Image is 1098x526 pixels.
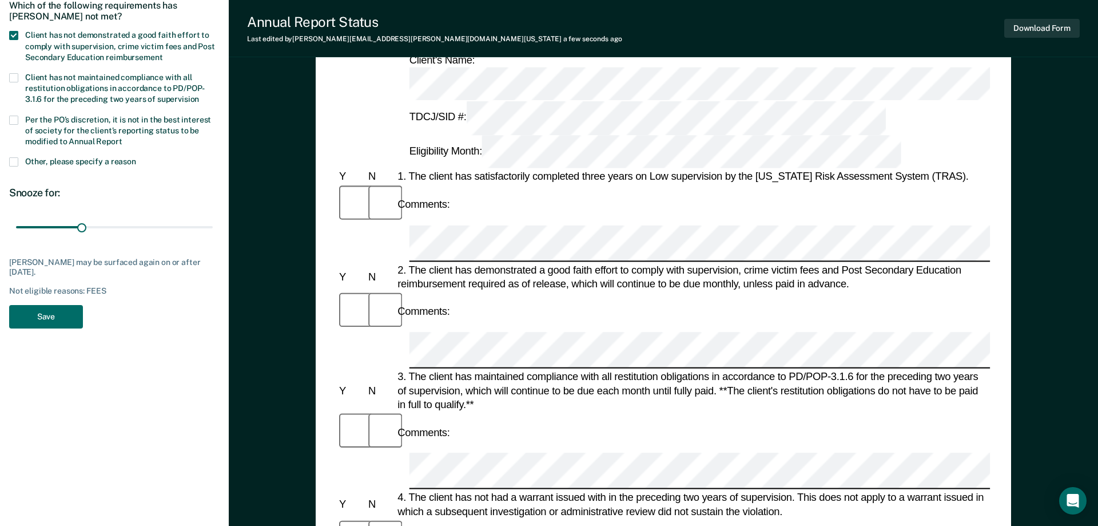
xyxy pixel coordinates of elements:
[25,30,215,61] span: Client has not demonstrated a good faith effort to comply with supervision, crime victim fees and...
[395,491,990,519] div: 4. The client has not had a warrant issued with in the preceding two years of supervision. This d...
[247,14,622,30] div: Annual Report Status
[337,169,366,184] div: Y
[25,115,211,146] span: Per the PO’s discretion, it is not in the best interest of society for the client’s reporting sta...
[366,270,395,284] div: N
[337,270,366,284] div: Y
[366,383,395,398] div: N
[366,497,395,512] div: N
[1059,487,1087,515] div: Open Intercom Messenger
[1004,19,1080,38] button: Download Form
[395,304,452,319] div: Comments:
[407,135,904,169] div: Eligibility Month:
[9,286,220,296] div: Not eligible reasons: FEES
[395,369,990,412] div: 3. The client has maintained compliance with all restitution obligations in accordance to PD/POP-...
[395,425,452,440] div: Comments:
[25,73,205,104] span: Client has not maintained compliance with all restitution obligations in accordance to PD/POP-3.1...
[395,263,990,291] div: 2. The client has demonstrated a good faith effort to comply with supervision, crime victim fees ...
[395,197,452,212] div: Comments:
[247,35,622,43] div: Last edited by [PERSON_NAME][EMAIL_ADDRESS][PERSON_NAME][DOMAIN_NAME][US_STATE]
[9,187,220,199] div: Snooze for:
[25,157,136,166] span: Other, please specify a reason
[337,497,366,512] div: Y
[9,258,220,277] div: [PERSON_NAME] may be surfaced again on or after [DATE].
[9,305,83,329] button: Save
[563,35,622,43] span: a few seconds ago
[366,169,395,184] div: N
[337,383,366,398] div: Y
[407,101,888,135] div: TDCJ/SID #:
[395,169,990,184] div: 1. The client has satisfactorily completed three years on Low supervision by the [US_STATE] Risk ...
